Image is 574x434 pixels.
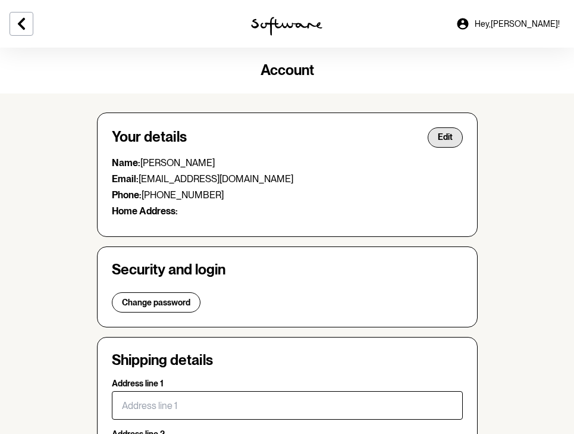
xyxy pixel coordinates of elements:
button: Edit [428,127,463,148]
a: Hey,[PERSON_NAME]! [448,10,567,38]
h4: Security and login [112,261,463,279]
p: Address line 1 [112,379,164,389]
input: Address line 1 [112,391,463,420]
strong: Name: [112,157,140,168]
strong: Phone: [112,189,142,201]
h4: Shipping details [112,352,213,369]
span: Account [261,61,314,79]
p: [PERSON_NAME] [112,157,463,168]
p: [EMAIL_ADDRESS][DOMAIN_NAME] [112,173,463,185]
span: Change password [122,298,190,308]
strong: Email: [112,173,139,185]
strong: Home Address: [112,205,178,217]
span: Hey, [PERSON_NAME] ! [475,19,560,29]
h4: Your details [112,129,187,146]
span: Edit [438,132,453,142]
img: software logo [251,17,322,36]
button: Change password [112,292,200,313]
p: [PHONE_NUMBER] [112,189,463,201]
